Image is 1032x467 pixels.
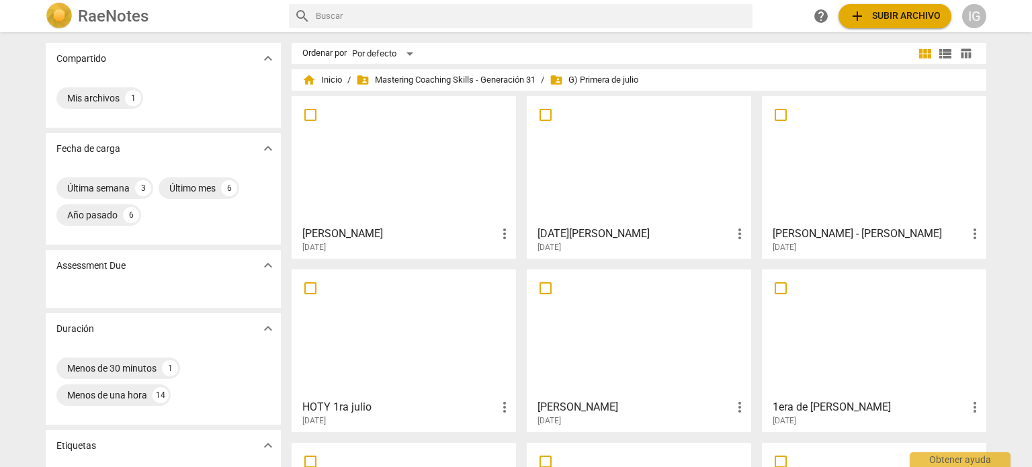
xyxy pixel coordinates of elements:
button: Mostrar más [258,319,278,339]
div: Menos de 30 minutos [67,362,157,375]
img: Logo [46,3,73,30]
a: 1era de [PERSON_NAME][DATE] [767,274,982,426]
span: more_vert [732,399,748,415]
button: Mostrar más [258,48,278,69]
h3: Cintia Alvado - Erika [773,226,967,242]
span: [DATE] [537,242,561,253]
span: view_module [917,46,933,62]
h3: 1era de Julio- Isa Olid [773,399,967,415]
span: folder_shared [550,73,563,87]
button: Mostrar más [258,255,278,275]
div: Obtener ayuda [910,452,1010,467]
span: help [813,8,829,24]
span: Mastering Coaching Skills - Generación 31 [356,73,535,87]
span: more_vert [967,226,983,242]
span: expand_more [260,140,276,157]
span: [DATE] [302,242,326,253]
h3: Inés García Montero [302,226,497,242]
h3: HOTY 1ra julio [302,399,497,415]
div: 14 [153,387,169,403]
p: Duración [56,322,94,336]
span: expand_more [260,321,276,337]
span: / [347,75,351,85]
h3: Claudia - Katya [537,399,732,415]
div: 1 [125,90,141,106]
button: Cuadrícula [915,44,935,64]
span: expand_more [260,257,276,273]
p: Fecha de carga [56,142,120,156]
div: Menos de una hora [67,388,147,402]
span: [DATE] [537,415,561,427]
span: folder_shared [356,73,370,87]
span: [DATE] [773,415,796,427]
div: 3 [135,180,151,196]
span: add [849,8,865,24]
h2: RaeNotes [78,7,148,26]
div: Ordenar por [302,48,347,58]
span: table_chart [959,47,972,60]
span: more_vert [497,399,513,415]
h3: 1º de julio Lourdes-Ceci [537,226,732,242]
span: [DATE] [773,242,796,253]
input: Buscar [316,5,747,27]
span: search [294,8,310,24]
button: Mostrar más [258,435,278,456]
a: LogoRaeNotes [46,3,278,30]
span: home [302,73,316,87]
p: Etiquetas [56,439,96,453]
span: more_vert [732,226,748,242]
span: view_list [937,46,953,62]
div: 6 [221,180,237,196]
div: Última semana [67,181,130,195]
button: Lista [935,44,955,64]
span: Subir archivo [849,8,941,24]
a: Obtener ayuda [809,4,833,28]
span: expand_more [260,50,276,67]
button: Mostrar más [258,138,278,159]
span: more_vert [967,399,983,415]
span: G) Primera de julio [550,73,638,87]
span: [DATE] [302,415,326,427]
button: Tabla [955,44,976,64]
div: 6 [123,207,139,223]
div: Año pasado [67,208,118,222]
span: Inicio [302,73,342,87]
p: Assessment Due [56,259,126,273]
a: HOTY 1ra julio[DATE] [296,274,511,426]
a: [DATE][PERSON_NAME][DATE] [531,101,746,253]
a: [PERSON_NAME][DATE] [296,101,511,253]
div: Último mes [169,181,216,195]
button: IG [962,4,986,28]
span: more_vert [497,226,513,242]
a: [PERSON_NAME] - [PERSON_NAME][DATE] [767,101,982,253]
a: [PERSON_NAME][DATE] [531,274,746,426]
span: expand_more [260,437,276,454]
span: / [541,75,544,85]
div: 1 [162,360,178,376]
p: Compartido [56,52,106,66]
div: Mis archivos [67,91,120,105]
div: Por defecto [352,43,418,65]
button: Subir [838,4,951,28]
